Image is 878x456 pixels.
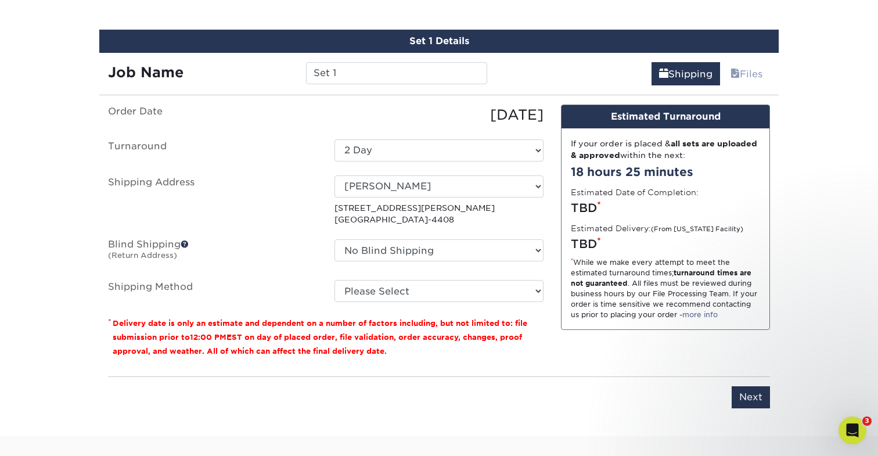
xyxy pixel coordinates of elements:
[571,186,699,198] label: Estimated Date of Completion:
[652,62,720,85] a: Shipping
[99,105,326,125] label: Order Date
[571,257,760,320] div: While we make every attempt to meet the estimated turnaround times; . All files must be reviewed ...
[99,139,326,161] label: Turnaround
[108,251,177,260] small: (Return Address)
[326,105,552,125] div: [DATE]
[334,202,544,226] p: [STREET_ADDRESS][PERSON_NAME] [GEOGRAPHIC_DATA]-4408
[659,69,668,80] span: shipping
[99,239,326,266] label: Blind Shipping
[571,235,760,253] div: TBD
[731,69,740,80] span: files
[562,105,769,128] div: Estimated Turnaround
[571,199,760,217] div: TBD
[99,280,326,302] label: Shipping Method
[99,30,779,53] div: Set 1 Details
[306,62,487,84] input: Enter a job name
[732,386,770,408] input: Next
[571,138,760,161] div: If your order is placed & within the next:
[113,319,527,356] small: Delivery date is only an estimate and dependent on a number of factors including, but not limited...
[682,310,718,319] a: more info
[723,62,770,85] a: Files
[839,416,866,444] iframe: Intercom live chat
[651,225,743,233] small: (From [US_STATE] Facility)
[862,416,872,426] span: 3
[108,64,183,81] strong: Job Name
[571,163,760,181] div: 18 hours 25 minutes
[99,175,326,226] label: Shipping Address
[571,222,743,234] label: Estimated Delivery:
[190,333,226,342] span: 12:00 PM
